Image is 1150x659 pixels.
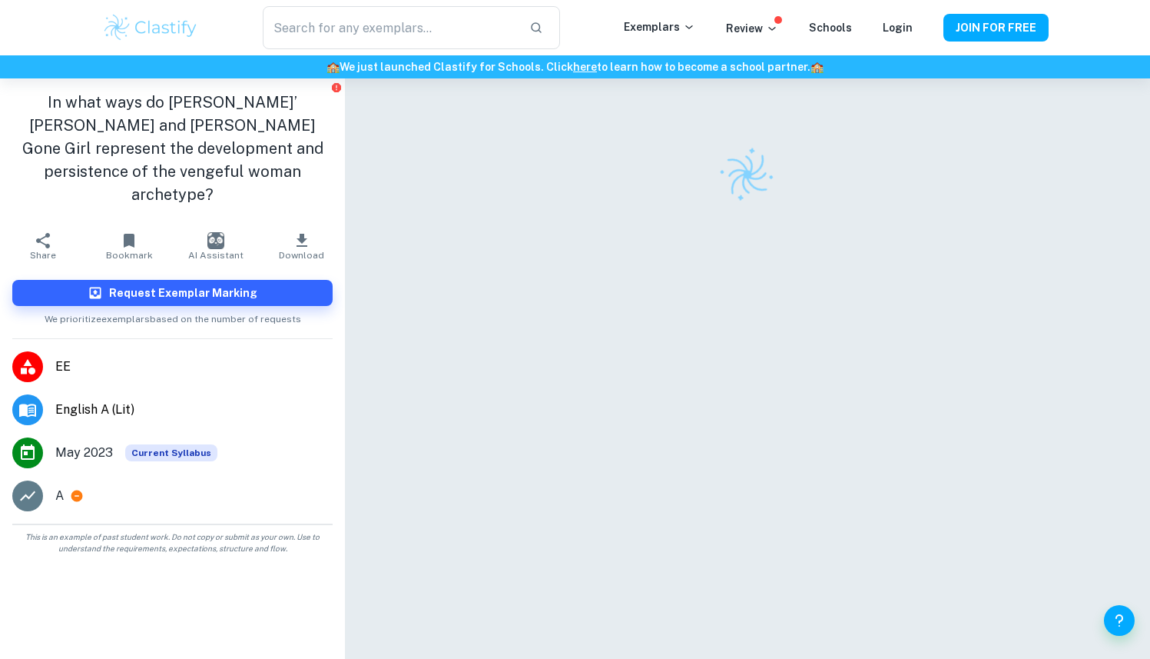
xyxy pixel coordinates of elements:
[624,18,695,35] p: Exemplars
[263,6,516,49] input: Search for any exemplars...
[125,444,217,461] div: This exemplar is based on the current syllabus. Feel free to refer to it for inspiration/ideas wh...
[326,61,340,73] span: 🏫
[12,280,333,306] button: Request Exemplar Marking
[109,285,257,301] h6: Request Exemplar Marking
[30,250,56,261] span: Share
[259,225,345,268] button: Download
[573,61,597,73] a: here
[726,20,778,37] p: Review
[207,232,224,249] img: AI Assistant
[810,61,824,73] span: 🏫
[55,401,333,419] span: English A (Lit)
[6,531,339,554] span: This is an example of past student work. Do not copy or submit as your own. Use to understand the...
[12,91,333,206] h1: In what ways do [PERSON_NAME]’ [PERSON_NAME] and [PERSON_NAME] Gone Girl represent the developmen...
[943,14,1049,42] button: JOIN FOR FREE
[188,250,244,261] span: AI Assistant
[45,306,301,326] span: We prioritize exemplars based on the number of requests
[3,58,1147,75] h6: We just launched Clastify for Schools. Click to learn how to become a school partner.
[106,250,153,261] span: Bookmark
[1104,605,1135,636] button: Help and Feedback
[102,12,200,43] img: Clastify logo
[330,82,342,93] button: Report issue
[55,487,64,505] p: A
[55,444,113,462] span: May 2023
[173,225,259,268] button: AI Assistant
[125,444,217,461] span: Current Syllabus
[883,22,913,34] a: Login
[55,358,333,376] span: EE
[710,137,785,212] img: Clastify logo
[279,250,324,261] span: Download
[809,22,852,34] a: Schools
[86,225,172,268] button: Bookmark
